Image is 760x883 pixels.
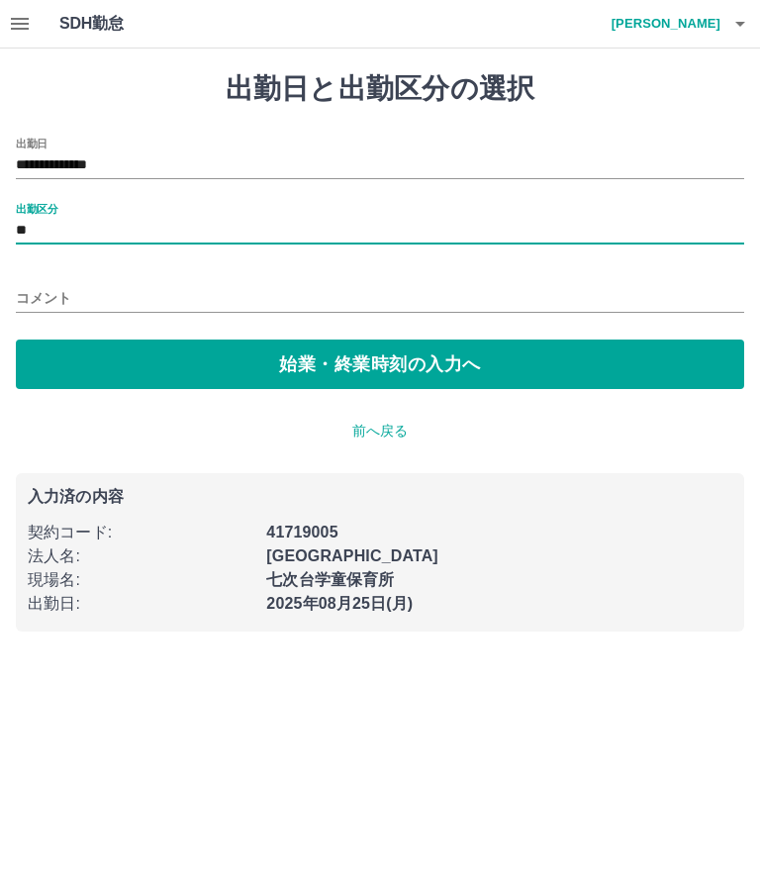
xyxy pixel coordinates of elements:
[16,136,47,150] label: 出勤日
[16,72,744,106] h1: 出勤日と出勤区分の選択
[28,521,254,544] p: 契約コード :
[16,340,744,389] button: 始業・終業時刻の入力へ
[28,489,732,505] p: 入力済の内容
[16,201,57,216] label: 出勤区分
[28,568,254,592] p: 現場名 :
[266,595,413,612] b: 2025年08月25日(月)
[266,524,337,540] b: 41719005
[28,592,254,616] p: 出勤日 :
[28,544,254,568] p: 法人名 :
[266,571,394,588] b: 七次台学童保育所
[16,421,744,441] p: 前へ戻る
[266,547,438,564] b: [GEOGRAPHIC_DATA]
